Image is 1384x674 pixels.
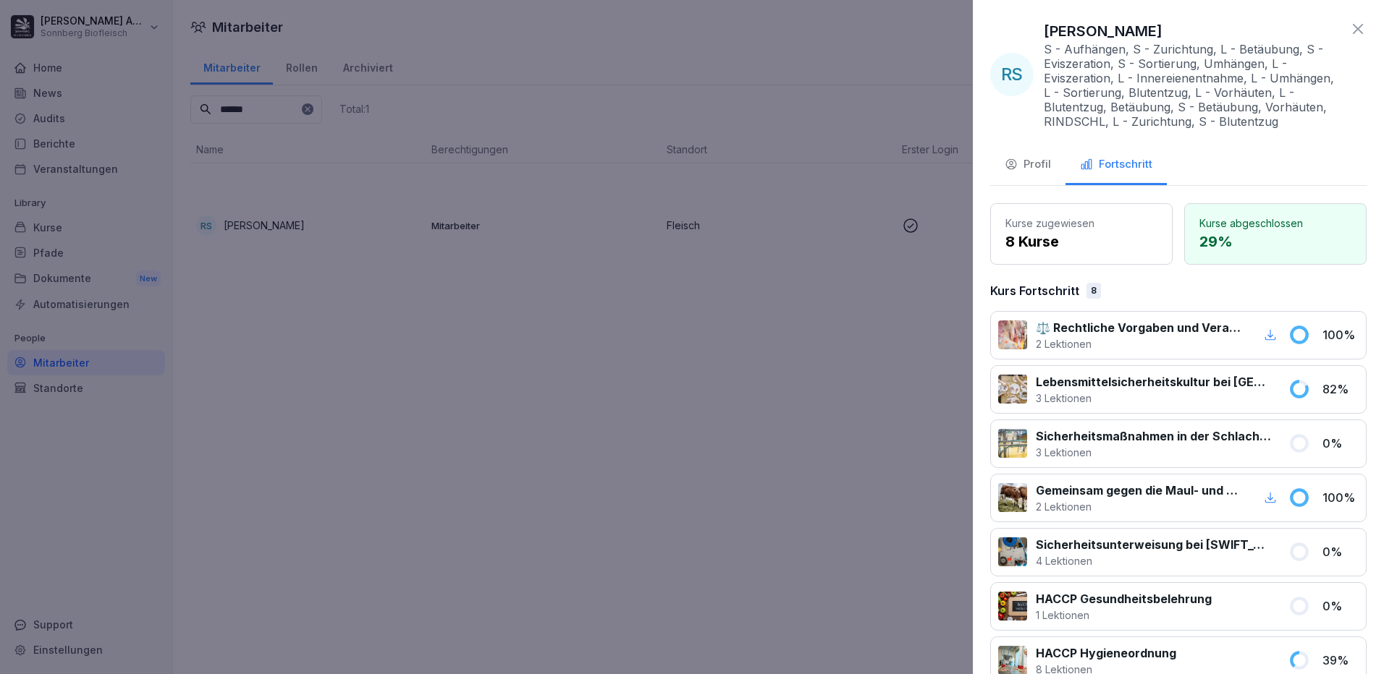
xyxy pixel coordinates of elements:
[1322,435,1359,452] p: 0 %
[1086,283,1101,299] div: 8
[1036,427,1271,445] p: Sicherheitsmaßnahmen in der Schlachtung und Zerlegung
[1080,156,1152,173] div: Fortschritt
[1036,553,1271,568] p: 4 Lektionen
[1036,499,1244,514] p: 2 Lektionen
[1066,146,1167,185] button: Fortschritt
[1036,607,1212,623] p: 1 Lektionen
[1036,536,1271,553] p: Sicherheitsunterweisung bei [SWIFT_CODE]
[1199,216,1351,231] p: Kurse abgeschlossen
[1036,391,1271,406] p: 3 Lektionen
[990,146,1066,185] button: Profil
[1036,445,1271,460] p: 3 Lektionen
[1036,482,1244,499] p: Gemeinsam gegen die Maul- und Klauenseuche (MKS)
[1322,489,1359,506] p: 100 %
[1322,652,1359,669] p: 39 %
[1036,336,1244,351] p: 2 Lektionen
[1322,380,1359,398] p: 82 %
[1005,156,1051,173] div: Profil
[990,282,1079,299] p: Kurs Fortschritt
[1005,231,1157,252] p: 8 Kurse
[1322,597,1359,615] p: 0 %
[1322,326,1359,344] p: 100 %
[990,53,1034,96] div: RS
[1322,543,1359,560] p: 0 %
[1005,216,1157,231] p: Kurse zugewiesen
[1036,590,1212,607] p: HACCP Gesundheitsbelehrung
[1036,373,1271,391] p: Lebensmittelsicherheitskultur bei [GEOGRAPHIC_DATA]
[1044,42,1342,129] p: S - Aufhängen, S - Zurichtung, L - Betäubung, S - Eviszeration, S - Sortierung, Umhängen, L - Evi...
[1044,20,1163,42] p: [PERSON_NAME]
[1199,231,1351,252] p: 29 %
[1036,319,1244,336] p: ⚖️ Rechtliche Vorgaben und Verantwortung bei der Schlachtung
[1036,644,1176,662] p: HACCP Hygieneordnung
